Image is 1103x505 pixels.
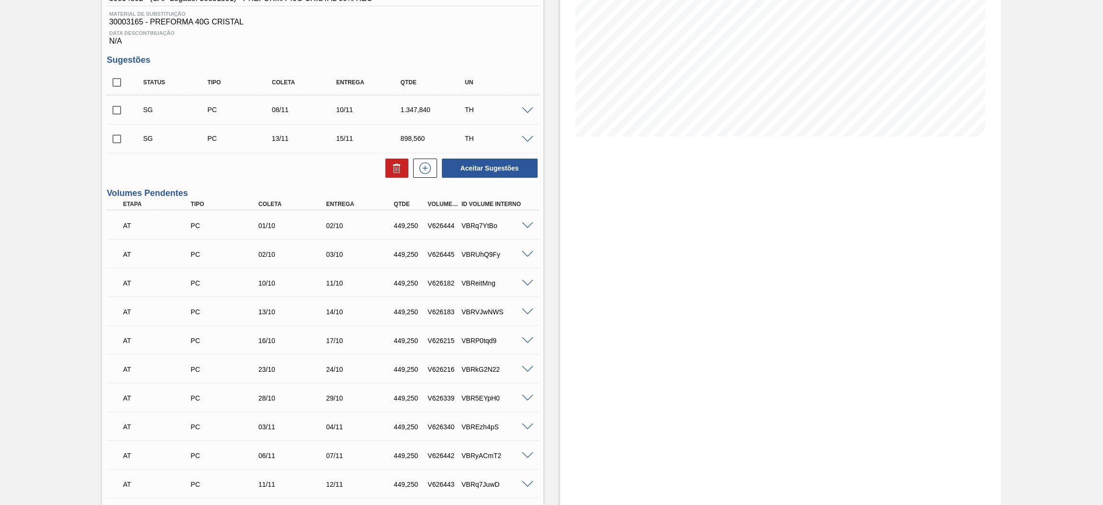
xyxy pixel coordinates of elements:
[205,135,278,142] div: Pedido de Compra
[324,423,401,431] div: 04/11/2025
[324,222,401,230] div: 02/10/2025
[121,273,198,294] div: Aguardando Informações de Transporte
[123,279,195,287] p: AT
[398,135,471,142] div: 898,560
[141,106,214,114] div: Sugestão Criada
[121,474,198,495] div: Aguardando Informações de Transporte
[334,135,406,142] div: 15/11/2025
[270,106,342,114] div: 08/11/2025
[123,251,195,258] p: AT
[188,452,265,459] div: Pedido de Compra
[392,394,428,402] div: 449,250
[392,279,428,287] div: 449,250
[188,423,265,431] div: Pedido de Compra
[121,201,198,207] div: Etapa
[121,330,198,351] div: Aguardando Informações de Transporte
[425,481,461,488] div: V626443
[462,79,535,86] div: UN
[324,251,401,258] div: 03/10/2025
[462,106,535,114] div: TH
[270,79,342,86] div: Coleta
[188,394,265,402] div: Pedido de Compra
[425,423,461,431] div: V626340
[392,423,428,431] div: 449,250
[123,222,195,230] p: AT
[107,55,539,65] h3: Sugestões
[324,337,401,344] div: 17/10/2025
[408,159,437,178] div: Nova sugestão
[425,452,461,459] div: V626442
[121,215,198,236] div: Aguardando Informações de Transporte
[459,481,536,488] div: VBRq7JuwD
[392,452,428,459] div: 449,250
[205,79,278,86] div: Tipo
[425,201,461,207] div: Volume Portal
[188,308,265,316] div: Pedido de Compra
[256,251,333,258] div: 02/10/2025
[459,394,536,402] div: VBR5EYpH0
[324,279,401,287] div: 11/10/2025
[437,158,539,179] div: Aceitar Sugestões
[109,11,536,17] span: Material de Substituição
[121,416,198,437] div: Aguardando Informações de Transporte
[425,308,461,316] div: V626183
[324,481,401,488] div: 12/11/2025
[392,366,428,373] div: 449,250
[334,106,406,114] div: 10/11/2025
[392,251,428,258] div: 449,250
[188,222,265,230] div: Pedido de Compra
[123,452,195,459] p: AT
[459,452,536,459] div: VBRyACmT2
[256,279,333,287] div: 10/10/2025
[205,106,278,114] div: Pedido de Compra
[459,279,536,287] div: VBReitMng
[121,301,198,322] div: Aguardando Informações de Transporte
[123,423,195,431] p: AT
[121,445,198,466] div: Aguardando Informações de Transporte
[425,394,461,402] div: V626339
[398,106,471,114] div: 1.347,840
[188,366,265,373] div: Pedido de Compra
[442,159,538,178] button: Aceitar Sugestões
[256,423,333,431] div: 03/11/2025
[188,481,265,488] div: Pedido de Compra
[459,423,536,431] div: VBREzh4pS
[398,79,471,86] div: Qtde
[459,222,536,230] div: VBRq7YtBo
[123,366,195,373] p: AT
[256,481,333,488] div: 11/11/2025
[256,222,333,230] div: 01/10/2025
[392,222,428,230] div: 449,250
[462,135,535,142] div: TH
[459,337,536,344] div: VBRP0tqd9
[425,337,461,344] div: V626215
[324,308,401,316] div: 14/10/2025
[270,135,342,142] div: 13/11/2025
[188,251,265,258] div: Pedido de Compra
[381,159,408,178] div: Excluir Sugestões
[123,337,195,344] p: AT
[188,279,265,287] div: Pedido de Compra
[141,79,214,86] div: Status
[256,366,333,373] div: 23/10/2025
[256,201,333,207] div: Coleta
[123,308,195,316] p: AT
[188,337,265,344] div: Pedido de Compra
[334,79,406,86] div: Entrega
[109,30,536,36] span: Data Descontinuação
[425,251,461,258] div: V626445
[324,366,401,373] div: 24/10/2025
[121,388,198,409] div: Aguardando Informações de Transporte
[459,251,536,258] div: VBRUhQ9Fy
[123,481,195,488] p: AT
[324,452,401,459] div: 07/11/2025
[392,481,428,488] div: 449,250
[256,394,333,402] div: 28/10/2025
[324,201,401,207] div: Entrega
[392,337,428,344] div: 449,250
[459,308,536,316] div: VBRVJwNWS
[392,308,428,316] div: 449,250
[107,188,539,198] h3: Volumes Pendentes
[109,18,536,26] span: 30003165 - PREFORMA 40G CRISTAL
[123,394,195,402] p: AT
